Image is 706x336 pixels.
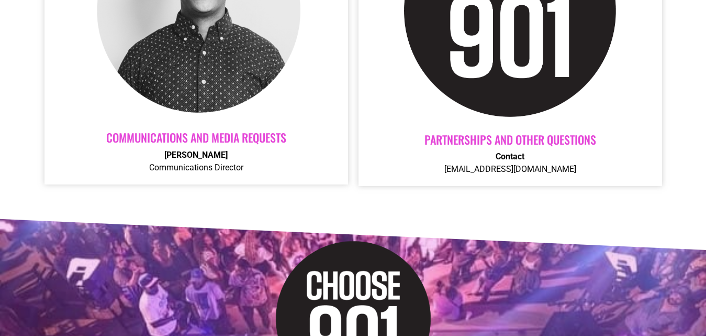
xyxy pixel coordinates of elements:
[424,131,596,148] a: Partnerships AND OTHER QUESTIONS
[496,151,524,161] strong: Contact
[369,150,652,176] p: [EMAIL_ADDRESS][DOMAIN_NAME]
[55,149,338,174] p: Communications Director
[164,150,228,160] strong: [PERSON_NAME]
[106,129,286,146] a: Communications and Media Requests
